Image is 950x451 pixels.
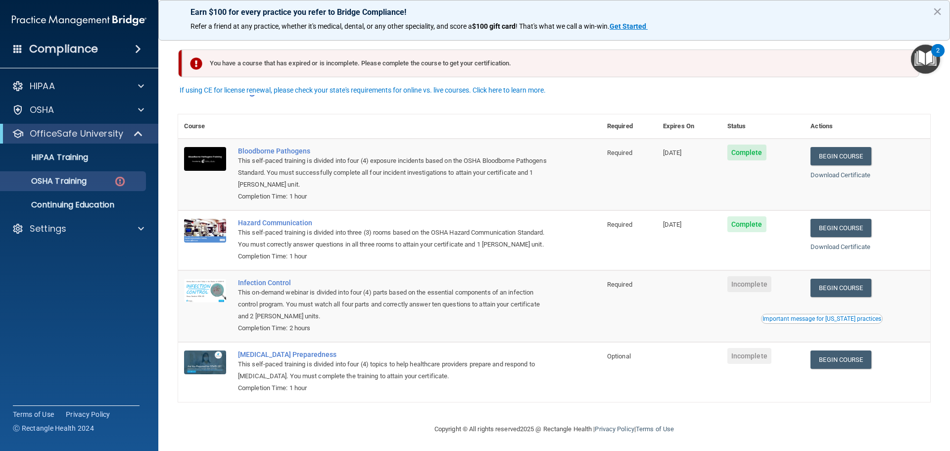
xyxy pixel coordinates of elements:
[663,149,682,156] span: [DATE]
[178,83,930,97] h4: OSHA Training
[6,200,142,210] p: Continuing Education
[727,216,766,232] span: Complete
[178,85,547,95] button: If using CE for license renewal, please check your state's requirements for online vs. live cours...
[180,87,546,94] div: If using CE for license renewal, please check your state's requirements for online vs. live cours...
[190,22,472,30] span: Refer a friend at any practice, whether it's medical, dental, or any other speciality, and score a
[238,251,552,262] div: Completion Time: 1 hour
[30,223,66,235] p: Settings
[727,348,771,364] span: Incomplete
[657,114,721,139] th: Expires On
[30,104,54,116] p: OSHA
[516,22,610,30] span: ! That's what we call a win-win.
[805,114,930,139] th: Actions
[238,279,552,287] a: Infection Control
[610,22,648,30] a: Get Started
[810,243,870,251] a: Download Certificate
[6,152,88,162] p: HIPAA Training
[607,281,632,288] span: Required
[810,279,871,297] a: Begin Course
[12,104,144,116] a: OSHA
[238,351,552,358] a: [MEDICAL_DATA] Preparedness
[29,42,98,56] h4: Compliance
[810,147,871,165] a: Begin Course
[238,227,552,251] div: This self-paced training is divided into three (3) rooms based on the OSHA Hazard Communication S...
[238,287,552,322] div: This on-demand webinar is divided into four (4) parts based on the essential components of an inf...
[6,176,87,186] p: OSHA Training
[12,128,143,140] a: OfficeSafe University
[374,413,735,445] div: Copyright © All rights reserved 2025 @ Rectangle Health | |
[636,425,674,433] a: Terms of Use
[238,358,552,382] div: This self-paced training is divided into four (4) topics to help healthcare providers prepare and...
[595,425,634,433] a: Privacy Policy
[607,221,632,228] span: Required
[12,223,144,235] a: Settings
[13,423,94,433] span: Ⓒ Rectangle Health 2024
[810,171,870,179] a: Download Certificate
[911,45,940,74] button: Open Resource Center, 2 new notifications
[13,409,54,419] a: Terms of Use
[178,114,232,139] th: Course
[727,276,771,292] span: Incomplete
[472,22,516,30] strong: $100 gift card
[663,221,682,228] span: [DATE]
[12,80,144,92] a: HIPAA
[607,149,632,156] span: Required
[610,22,646,30] strong: Get Started
[810,219,871,237] a: Begin Course
[30,80,55,92] p: HIPAA
[12,10,146,30] img: PMB logo
[30,128,123,140] p: OfficeSafe University
[238,191,552,202] div: Completion Time: 1 hour
[762,316,881,322] div: Important message for [US_STATE] practices
[238,382,552,394] div: Completion Time: 1 hour
[114,175,126,188] img: danger-circle.6113f641.png
[238,147,552,155] a: Bloodborne Pathogens
[607,352,631,360] span: Optional
[238,155,552,191] div: This self-paced training is divided into four (4) exposure incidents based on the OSHA Bloodborne...
[238,219,552,227] a: Hazard Communication
[190,57,202,70] img: exclamation-circle-solid-danger.72ef9ffc.png
[190,7,918,17] p: Earn $100 for every practice you refer to Bridge Compliance!
[601,114,657,139] th: Required
[933,3,942,19] button: Close
[936,50,940,63] div: 2
[66,409,110,419] a: Privacy Policy
[810,351,871,369] a: Begin Course
[182,50,919,77] div: You have a course that has expired or is incomplete. Please complete the course to get your certi...
[721,114,805,139] th: Status
[761,314,883,324] button: Read this if you are a dental practitioner in the state of CA
[727,145,766,160] span: Complete
[238,322,552,334] div: Completion Time: 2 hours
